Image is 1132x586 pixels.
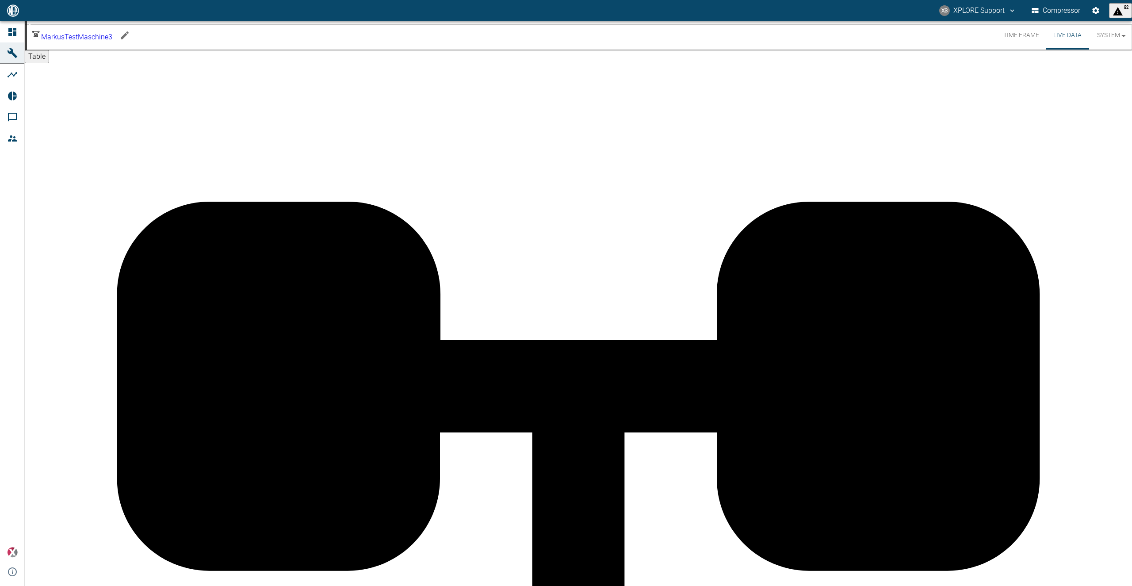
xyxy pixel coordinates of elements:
button: compressors@neaxplore.com [938,3,1017,19]
button: Compressor [1030,3,1082,19]
button: System [1089,21,1128,50]
span: MarkusTestMaschine3 [41,33,112,41]
button: Time Frame [996,21,1046,50]
img: Xplore Logo [7,547,18,558]
button: Edit machine [116,27,134,44]
button: Table [25,50,49,63]
span: 82 [1124,4,1128,17]
button: displayAlerts [1109,3,1132,18]
img: logo [6,4,20,16]
button: Live Data [1046,21,1089,50]
button: Settings [1088,3,1104,19]
div: XS [939,5,950,16]
a: MarkusTestMaschine3 [31,33,112,41]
